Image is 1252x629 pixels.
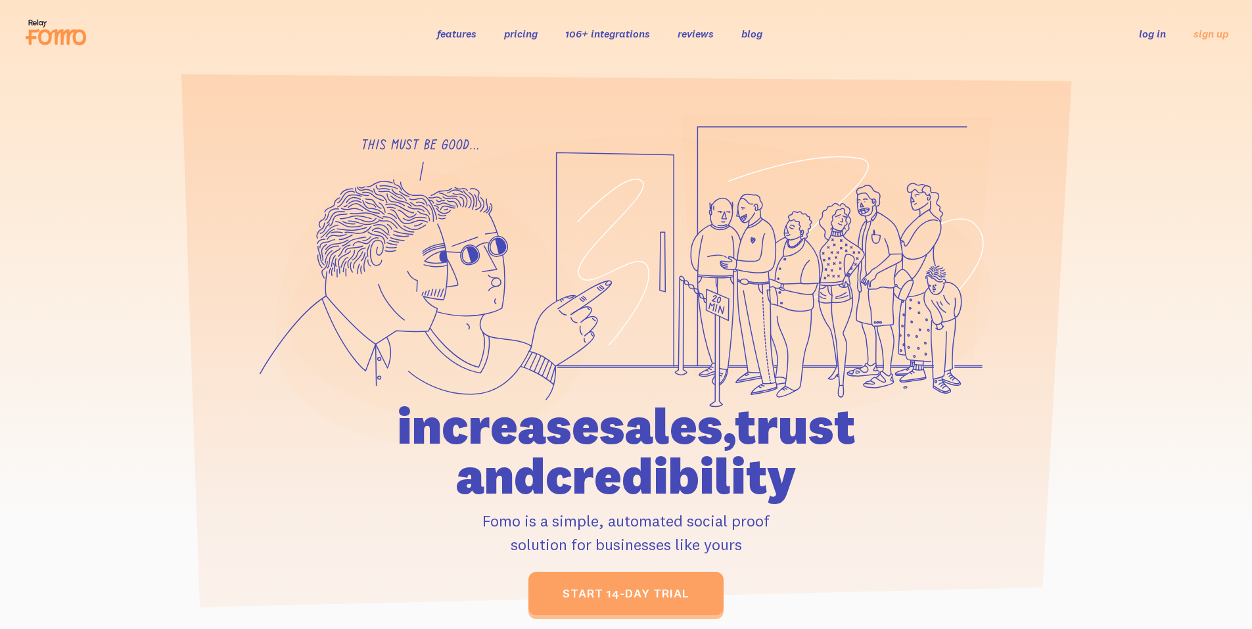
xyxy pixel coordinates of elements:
a: 106+ integrations [565,27,650,40]
p: Fomo is a simple, automated social proof solution for businesses like yours [322,509,931,556]
a: pricing [504,27,538,40]
h1: increase sales, trust and credibility [322,401,931,501]
a: reviews [678,27,714,40]
a: start 14-day trial [528,572,724,615]
a: blog [741,27,762,40]
a: log in [1139,27,1166,40]
a: features [437,27,476,40]
a: sign up [1194,27,1228,41]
